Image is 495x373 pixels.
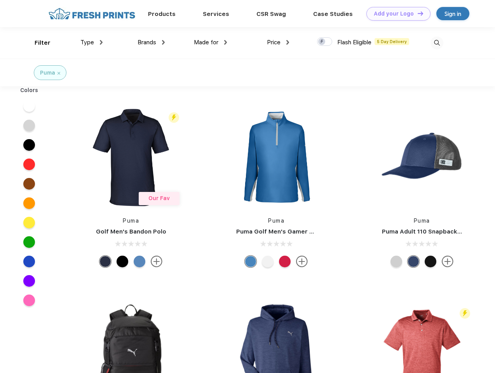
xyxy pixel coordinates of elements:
[203,10,229,17] a: Services
[279,256,291,267] div: Ski Patrol
[148,10,176,17] a: Products
[96,228,166,235] a: Golf Men's Bandon Polo
[414,218,430,224] a: Puma
[58,72,60,75] img: filter_cancel.svg
[262,256,274,267] div: Bright White
[162,40,165,45] img: dropdown.png
[99,256,111,267] div: Navy Blazer
[431,37,443,49] img: desktop_search.svg
[46,7,138,21] img: fo%20logo%202.webp
[224,40,227,45] img: dropdown.png
[138,39,156,46] span: Brands
[151,256,162,267] img: more.svg
[370,106,474,209] img: func=resize&h=266
[35,38,51,47] div: Filter
[123,218,139,224] a: Puma
[169,112,179,123] img: flash_active_toggle.svg
[337,39,371,46] span: Flash Eligible
[256,10,286,17] a: CSR Swag
[267,39,281,46] span: Price
[408,256,419,267] div: Peacoat with Qut Shd
[390,256,402,267] div: Quarry Brt Whit
[442,256,453,267] img: more.svg
[436,7,469,20] a: Sign in
[225,106,328,209] img: func=resize&h=266
[100,40,103,45] img: dropdown.png
[374,10,414,17] div: Add your Logo
[134,256,145,267] div: Lake Blue
[460,308,470,319] img: flash_active_toggle.svg
[236,228,359,235] a: Puma Golf Men's Gamer Golf Quarter-Zip
[117,256,128,267] div: Puma Black
[296,256,308,267] img: more.svg
[375,38,409,45] span: 5 Day Delivery
[425,256,436,267] div: Pma Blk with Pma Blk
[245,256,256,267] div: Bright Cobalt
[194,39,218,46] span: Made for
[14,86,44,94] div: Colors
[148,195,170,201] span: Our Fav
[40,69,55,77] div: Puma
[444,9,461,18] div: Sign in
[268,218,284,224] a: Puma
[418,11,423,16] img: DT
[79,106,183,209] img: func=resize&h=266
[286,40,289,45] img: dropdown.png
[80,39,94,46] span: Type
